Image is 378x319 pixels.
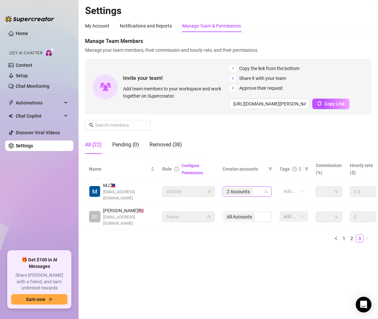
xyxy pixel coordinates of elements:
[279,165,290,173] span: Tags
[9,50,42,56] span: Izzy AI Chatter
[264,190,268,194] span: team
[356,235,364,242] li: 3
[305,167,309,171] span: filter
[11,294,67,305] button: Earn nowarrow-right
[103,182,154,189] span: MJ 🇵🇭
[5,16,54,22] img: logo-BBDzfeDw.svg
[85,22,109,29] div: My Account
[11,272,67,291] span: Share [PERSON_NAME] with a friend, and earn unlimited rewards
[123,85,227,100] span: Add team members to your workspace and work together on Supercreator.
[89,186,100,197] img: MJ
[303,164,310,174] span: filter
[182,163,203,175] a: Configure Permissions
[16,130,60,135] a: Discover Viral Videos
[332,235,340,242] button: left
[239,75,286,82] span: Share it with your team
[85,37,371,45] span: Manage Team Members
[174,167,179,171] span: info-circle
[356,235,363,242] a: 3
[85,47,371,54] span: Manage your team members, their commission and hourly rate, and their permissions.
[16,73,28,78] a: Setup
[292,167,297,171] span: question-circle
[334,236,338,240] span: left
[95,122,141,129] input: Search members
[9,114,13,118] img: Chat Copilot
[123,74,229,82] span: Invite your team!
[223,165,266,173] span: Creator accounts
[26,297,45,302] span: Earn now
[340,235,348,242] a: 1
[332,235,340,242] li: Previous Page
[348,235,355,242] a: 2
[239,84,283,92] span: Approve their request
[166,212,211,222] span: Owner
[85,141,102,149] div: All (22)
[85,5,371,17] h2: Settings
[239,65,299,72] span: Copy the link from the bottom
[364,235,371,242] li: Next Page
[207,215,211,219] span: lock
[120,22,172,29] div: Notifications and Reports
[103,214,154,227] span: [EMAIL_ADDRESS][DOMAIN_NAME]
[166,187,211,197] span: Chatter
[89,165,149,173] span: Name
[356,297,371,312] div: Open Intercom Messenger
[162,166,172,172] span: Role
[229,84,237,92] span: 3
[92,213,98,220] span: SC
[229,75,237,82] span: 2
[16,111,62,121] span: Chat Copilot
[16,84,49,89] a: Chat Monitoring
[16,143,33,148] a: Settings
[9,100,14,105] span: thunderbolt
[312,159,346,179] th: Commission (%)
[45,47,55,57] img: AI Chatter
[268,167,272,171] span: filter
[103,189,154,201] span: [EMAIL_ADDRESS][DOMAIN_NAME]
[348,235,356,242] li: 2
[317,101,322,106] span: copy
[103,207,154,214] span: [PERSON_NAME] 🇺🇸
[89,123,94,127] span: search
[16,63,32,68] a: Content
[340,235,348,242] li: 1
[11,257,67,270] span: 🎁 Get $100 in AI Messages
[16,98,62,108] span: Automations
[229,65,237,72] span: 1
[150,141,182,149] div: Removed (38)
[227,188,250,195] span: 2 Accounts
[48,297,52,302] span: arrow-right
[85,159,158,179] th: Name
[366,236,369,240] span: right
[324,101,345,106] span: Copy Link
[112,141,139,149] div: Pending (0)
[364,235,371,242] button: right
[224,188,253,196] span: 2 Accounts
[207,190,211,194] span: lock
[312,99,350,109] button: Copy Link
[267,164,274,174] span: filter
[16,31,28,36] a: Home
[182,22,241,29] div: Manage Team & Permissions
